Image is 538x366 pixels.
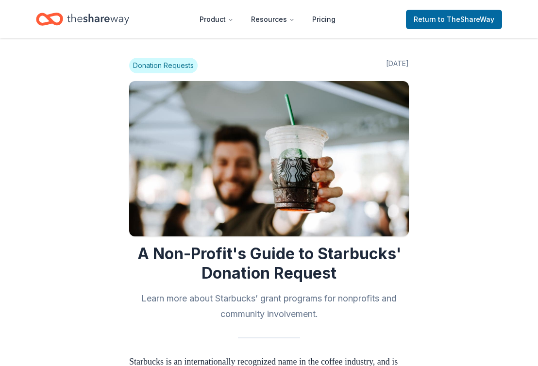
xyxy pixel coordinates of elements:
a: Pricing [304,10,343,29]
nav: Main [192,8,343,31]
span: Donation Requests [129,58,198,73]
h2: Learn more about Starbucks’ grant programs for nonprofits and community involvement. [129,291,409,322]
button: Resources [243,10,303,29]
span: [DATE] [386,58,409,73]
a: Returnto TheShareWay [406,10,502,29]
span: to TheShareWay [438,15,494,23]
img: Image for A Non-Profit's Guide to Starbucks' Donation Request [129,81,409,236]
a: Home [36,8,129,31]
span: Return [414,14,494,25]
button: Product [192,10,241,29]
h1: A Non-Profit's Guide to Starbucks' Donation Request [129,244,409,283]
